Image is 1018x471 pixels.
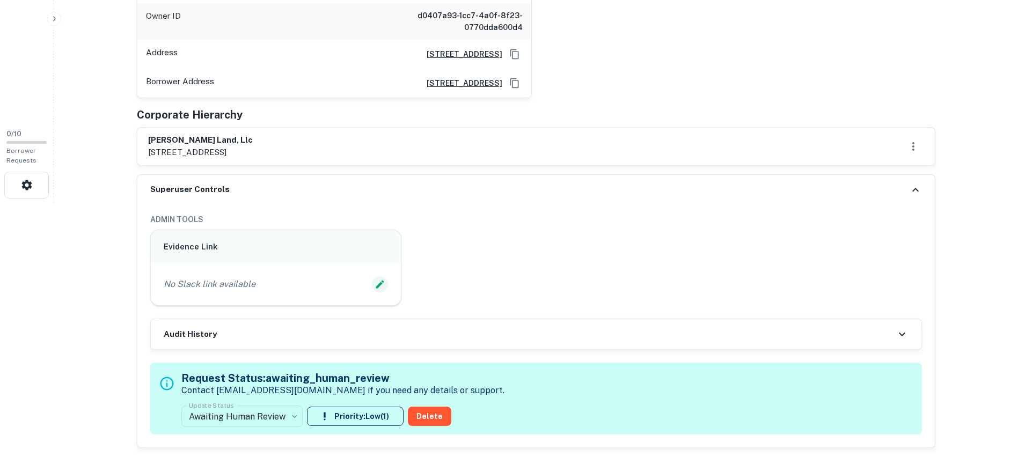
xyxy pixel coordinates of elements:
[307,407,404,426] button: Priority:Low(1)
[148,146,253,159] p: [STREET_ADDRESS]
[148,134,253,146] h6: [PERSON_NAME] land, llc
[6,147,36,164] span: Borrower Requests
[189,401,233,410] label: Update Status
[6,130,21,138] span: 0 / 10
[150,214,922,225] h6: ADMIN TOOLS
[372,276,388,292] button: Edit Slack Link
[507,75,523,91] button: Copy Address
[164,328,217,341] h6: Audit History
[418,48,502,60] a: [STREET_ADDRESS]
[181,370,504,386] h5: Request Status: awaiting_human_review
[146,75,214,91] p: Borrower Address
[394,10,523,33] h6: d0407a93-1cc7-4a0f-8f23-0770dda600d4
[964,385,1018,437] iframe: Chat Widget
[507,46,523,62] button: Copy Address
[181,384,504,397] p: Contact [EMAIL_ADDRESS][DOMAIN_NAME] if you need any details or support.
[146,10,181,33] p: Owner ID
[181,401,303,431] div: Awaiting Human Review
[164,241,389,253] h6: Evidence Link
[146,46,178,62] p: Address
[408,407,451,426] button: Delete
[164,278,255,291] p: No Slack link available
[150,183,230,196] h6: Superuser Controls
[418,77,502,89] a: [STREET_ADDRESS]
[137,107,243,123] h5: Corporate Hierarchy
